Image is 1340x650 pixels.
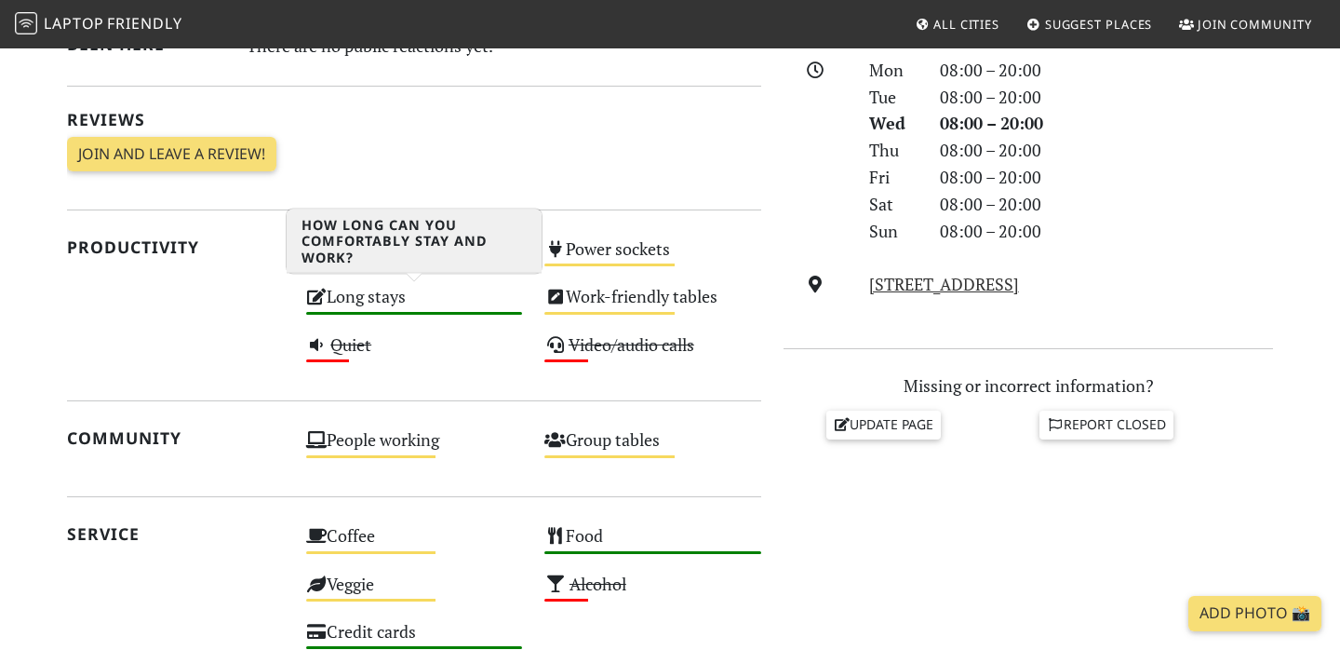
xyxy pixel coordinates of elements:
p: Missing or incorrect information? [784,372,1273,399]
span: Join Community [1198,16,1312,33]
a: Join Community [1172,7,1320,41]
a: Suggest Places [1019,7,1160,41]
h2: Been here [67,34,224,54]
div: Group tables [533,425,772,472]
div: 08:00 – 20:00 [929,110,1284,137]
div: Sun [858,218,929,245]
div: People working [295,425,534,472]
a: Update page [826,411,942,439]
h3: How long can you comfortably stay and work? [287,210,542,274]
div: Fri [858,164,929,191]
div: Wed [858,110,929,137]
div: Thu [858,137,929,164]
h2: Service [67,524,284,544]
a: Join and leave a review! [67,137,276,172]
span: All Cities [933,16,999,33]
span: Friendly [107,13,181,34]
div: Food [533,521,772,568]
div: 08:00 – 20:00 [929,84,1284,111]
div: Sat [858,191,929,218]
div: Mon [858,57,929,84]
div: 08:00 – 20:00 [929,191,1284,218]
span: Laptop [44,13,104,34]
a: LaptopFriendly LaptopFriendly [15,8,182,41]
s: Quiet [330,333,371,356]
span: Suggest Places [1045,16,1153,33]
div: 08:00 – 20:00 [929,137,1284,164]
div: 08:00 – 20:00 [929,164,1284,191]
div: Coffee [295,521,534,568]
a: [STREET_ADDRESS] [869,273,1019,295]
a: Report closed [1039,411,1173,439]
div: Work-friendly tables [533,281,772,329]
div: 08:00 – 20:00 [929,57,1284,84]
h2: Productivity [67,237,284,257]
div: Power sockets [533,234,772,281]
s: Alcohol [569,573,626,595]
div: Veggie [295,569,534,616]
s: Video/audio calls [569,333,694,356]
div: Long stays [295,281,534,329]
h2: Community [67,428,284,448]
a: All Cities [907,7,1007,41]
div: 08:00 – 20:00 [929,218,1284,245]
img: LaptopFriendly [15,12,37,34]
div: Tue [858,84,929,111]
h2: Reviews [67,110,761,129]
